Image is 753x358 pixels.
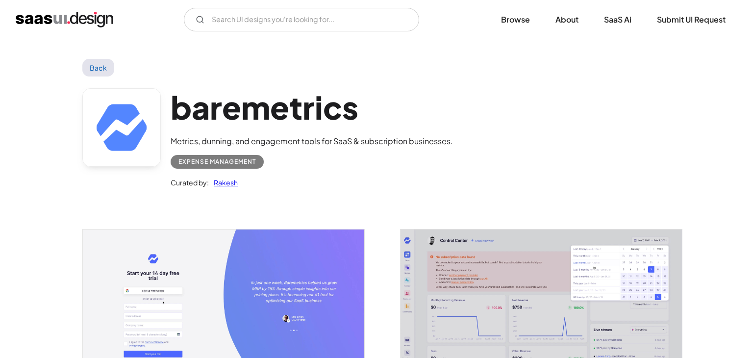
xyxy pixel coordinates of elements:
[184,8,419,31] input: Search UI designs you're looking for...
[489,9,542,30] a: Browse
[592,9,643,30] a: SaaS Ai
[209,177,238,188] a: Rakesh
[171,88,453,126] h1: baremetrics
[171,177,209,188] div: Curated by:
[645,9,737,30] a: Submit UI Request
[544,9,590,30] a: About
[171,135,453,147] div: Metrics, dunning, and engagement tools for SaaS & subscription businesses.
[82,59,114,77] a: Back
[178,156,256,168] div: Expense Management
